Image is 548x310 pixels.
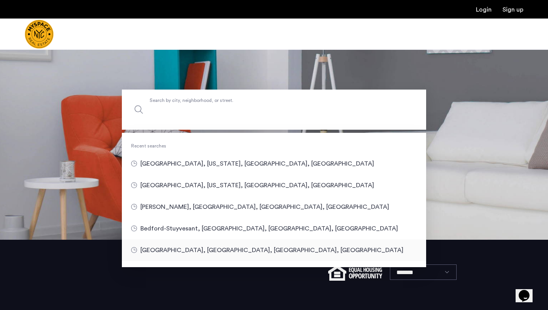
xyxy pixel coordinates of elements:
span: [PERSON_NAME], [GEOGRAPHIC_DATA], [GEOGRAPHIC_DATA], [GEOGRAPHIC_DATA] [140,202,414,212]
span: Search by city, neighborhood, or street. [150,96,363,104]
input: Apartment Search [122,90,426,130]
span: [GEOGRAPHIC_DATA], [US_STATE], [GEOGRAPHIC_DATA], [GEOGRAPHIC_DATA] [140,159,414,168]
img: logo [25,20,54,49]
span: [GEOGRAPHIC_DATA], [US_STATE], [GEOGRAPHIC_DATA], [GEOGRAPHIC_DATA] [140,181,414,190]
span: [GEOGRAPHIC_DATA], [GEOGRAPHIC_DATA], [GEOGRAPHIC_DATA], [GEOGRAPHIC_DATA] [140,246,414,255]
a: Registration [502,7,523,13]
iframe: chat widget [516,279,540,302]
span: Bedford-Stuyvesant, [GEOGRAPHIC_DATA], [GEOGRAPHIC_DATA], [GEOGRAPHIC_DATA] [140,224,414,233]
select: Language select [390,264,457,280]
a: Cazamio Logo [25,20,54,49]
a: Login [476,7,492,13]
div: Recent searches [122,142,426,150]
img: equal-housing.png [328,265,382,281]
